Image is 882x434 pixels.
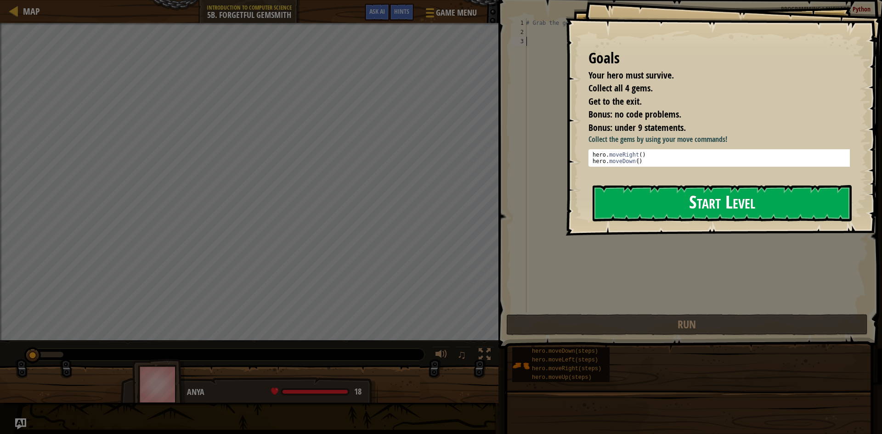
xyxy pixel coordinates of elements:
img: portrait.png [512,357,530,374]
div: Goals [588,48,850,69]
span: Bonus: under 9 statements. [588,121,686,134]
button: Toggle fullscreen [475,346,494,365]
div: 1 [511,18,526,28]
button: Run [506,314,868,335]
span: Bonus: no code problems. [588,108,681,120]
a: Map [18,5,40,17]
li: Your hero must survive. [577,69,848,82]
span: hero.moveRight(steps) [532,366,601,372]
span: Hints [394,7,409,16]
span: Collect all 4 gems. [588,82,653,94]
li: Collect all 4 gems. [577,82,848,95]
div: Anya [187,386,368,398]
div: 3 [511,37,526,46]
button: Ask AI [365,4,390,21]
div: 2 [511,28,526,37]
span: 18 [354,386,362,397]
span: ♫ [457,348,466,361]
button: Start Level [593,185,852,221]
span: Get to the exit. [588,95,642,107]
span: hero.moveUp(steps) [532,374,592,381]
span: Ask AI [369,7,385,16]
button: Ask AI [15,418,26,429]
li: Bonus: under 9 statements. [577,121,848,135]
span: Map [23,5,40,17]
div: health: 18 / 18 [271,388,362,396]
span: hero.moveDown(steps) [532,348,598,355]
img: thang_avatar_frame.png [132,359,186,410]
button: Adjust volume [432,346,451,365]
li: Get to the exit. [577,95,848,108]
p: Collect the gems by using your move commands! [588,134,857,145]
span: Game Menu [436,7,477,19]
button: Game Menu [418,4,482,25]
span: Your hero must survive. [588,69,674,81]
li: Bonus: no code problems. [577,108,848,121]
span: hero.moveLeft(steps) [532,357,598,363]
button: ♫ [455,346,471,365]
